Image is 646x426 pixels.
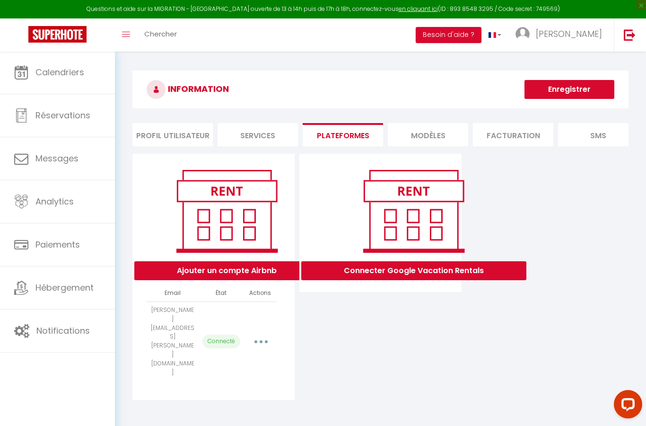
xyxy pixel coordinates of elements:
span: Notifications [36,325,90,337]
button: Ajouter un compte Airbnb [134,261,319,280]
span: Calendriers [35,66,84,78]
span: Réservations [35,109,90,121]
button: Besoin d'aide ? [416,27,481,43]
th: Actions [244,285,277,302]
img: Super Booking [28,26,87,43]
li: MODÈLES [388,123,468,146]
h3: INFORMATION [132,71,629,108]
span: Messages [35,152,79,164]
img: rent.png [353,166,474,257]
span: Paiements [35,239,80,250]
span: Chercher [144,29,177,39]
th: Email [147,285,199,302]
li: Services [218,123,298,146]
span: Hébergement [35,282,94,293]
th: État [199,285,244,302]
img: rent.png [166,166,287,257]
a: ... [PERSON_NAME] [508,18,614,52]
img: logout [624,29,636,41]
li: SMS [558,123,638,146]
button: Enregistrer [524,80,614,99]
li: Plateformes [303,123,383,146]
li: Profil Utilisateur [132,123,213,146]
span: [PERSON_NAME] [536,28,602,40]
button: Connecter Google Vacation Rentals [301,261,526,280]
img: ... [515,27,530,41]
p: Connecté [202,335,240,348]
td: [PERSON_NAME][EMAIL_ADDRESS][PERSON_NAME][DOMAIN_NAME] [147,302,199,381]
span: Analytics [35,195,74,207]
li: Facturation [473,123,553,146]
iframe: LiveChat chat widget [606,386,646,426]
a: Chercher [137,18,184,52]
a: en cliquant ici [399,5,438,13]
